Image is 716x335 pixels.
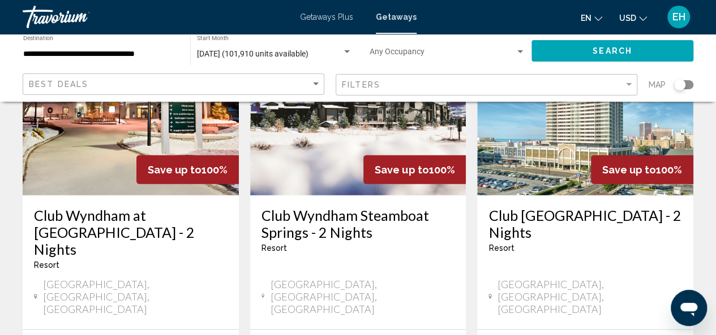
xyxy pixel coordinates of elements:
[581,14,591,23] span: en
[591,155,693,184] div: 100%
[148,164,201,176] span: Save up to
[261,243,287,253] span: Resort
[488,243,514,253] span: Resort
[672,11,685,23] span: EH
[29,80,321,89] mat-select: Sort by
[34,260,59,269] span: Resort
[270,278,455,315] span: [GEOGRAPHIC_DATA], [GEOGRAPHIC_DATA], [GEOGRAPHIC_DATA]
[581,10,602,26] button: Change language
[531,40,693,61] button: Search
[649,77,666,93] span: Map
[250,15,466,195] img: 6367E01X.jpg
[136,155,239,184] div: 100%
[593,47,632,56] span: Search
[261,207,455,241] a: Club Wyndham Steamboat Springs - 2 Nights
[43,278,228,315] span: [GEOGRAPHIC_DATA], [GEOGRAPHIC_DATA], [GEOGRAPHIC_DATA]
[488,207,682,241] a: Club [GEOGRAPHIC_DATA] - 2 Nights
[664,5,693,29] button: User Menu
[619,10,647,26] button: Change currency
[336,73,637,97] button: Filter
[376,12,417,21] a: Getaways
[375,164,428,176] span: Save up to
[602,164,656,176] span: Save up to
[363,155,466,184] div: 100%
[29,80,88,89] span: Best Deals
[342,80,380,89] span: Filters
[300,12,353,21] a: Getaways Plus
[23,6,289,28] a: Travorium
[671,290,707,326] iframe: Button to launch messaging window
[619,14,636,23] span: USD
[23,15,239,195] img: 0300O01X.jpg
[197,49,308,58] span: [DATE] (101,910 units available)
[34,207,228,258] a: Club Wyndham at [GEOGRAPHIC_DATA] - 2 Nights
[498,278,682,315] span: [GEOGRAPHIC_DATA], [GEOGRAPHIC_DATA], [GEOGRAPHIC_DATA]
[477,15,693,195] img: 7543E01X.jpg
